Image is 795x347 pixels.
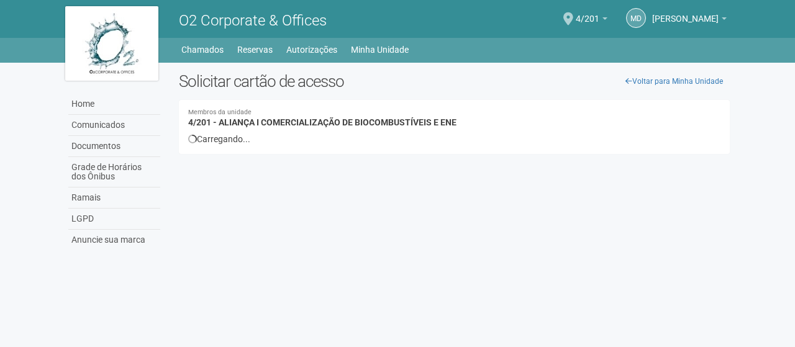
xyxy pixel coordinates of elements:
div: Carregando... [188,133,720,145]
img: logo.jpg [65,6,158,81]
a: Minha Unidade [351,41,409,58]
a: LGPD [68,209,160,230]
a: Voltar para Minha Unidade [619,72,730,91]
a: Home [68,94,160,115]
a: Documentos [68,136,160,157]
small: Membros da unidade [188,109,720,116]
a: Md [626,8,646,28]
a: Anuncie sua marca [68,230,160,250]
span: 4/201 [576,2,599,24]
span: O2 Corporate & Offices [179,12,327,29]
a: Grade de Horários dos Ônibus [68,157,160,187]
span: Marcelo de Andrade Ferreira [652,2,719,24]
a: Autorizações [286,41,337,58]
a: 4/201 [576,16,607,25]
h4: 4/201 - ALIANÇA I COMERCIALIZAÇÃO DE BIOCOMBUSTÍVEIS E ENE [188,109,720,127]
a: Reservas [237,41,273,58]
h2: Solicitar cartão de acesso [179,72,730,91]
a: Ramais [68,187,160,209]
a: Chamados [181,41,224,58]
a: [PERSON_NAME] [652,16,727,25]
a: Comunicados [68,115,160,136]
